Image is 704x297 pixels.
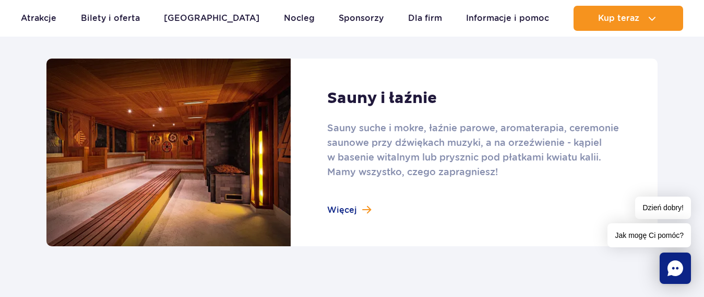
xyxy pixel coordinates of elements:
span: Kup teraz [598,14,639,23]
a: Dla firm [408,6,442,31]
span: Dzień dobry! [635,197,691,219]
div: Chat [660,253,691,284]
a: Informacje i pomoc [466,6,549,31]
a: [GEOGRAPHIC_DATA] [164,6,259,31]
a: Sponsorzy [339,6,384,31]
a: Bilety i oferta [81,6,140,31]
span: Jak mogę Ci pomóc? [607,223,691,247]
a: Atrakcje [21,6,56,31]
button: Kup teraz [574,6,683,31]
a: Nocleg [284,6,315,31]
